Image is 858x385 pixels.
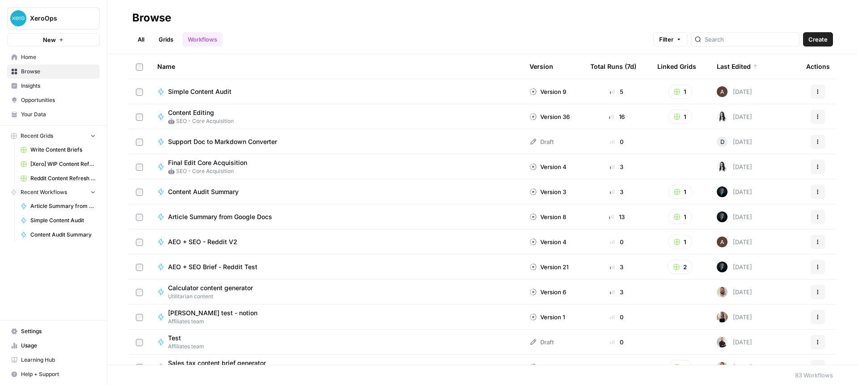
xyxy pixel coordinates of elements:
input: Search [705,35,795,44]
span: XeroOps [30,14,84,23]
span: Article Summary from Google Docs [168,212,272,221]
div: Version 3 [530,187,566,196]
a: Usage [7,338,100,353]
img: ilf5qirlu51qf7ak37srxb41cqxu [717,262,728,272]
span: Affiliates team [168,343,204,351]
div: [DATE] [717,287,752,297]
div: [DATE] [717,161,752,172]
div: [DATE] [717,262,752,272]
img: XeroOps Logo [10,10,26,26]
a: Grids [153,32,179,47]
a: Support Doc to Markdown Converter [157,137,515,146]
div: 3 [590,162,643,171]
span: New [43,35,56,44]
a: All [132,32,150,47]
div: 3 [590,187,643,196]
span: Content Editing [168,108,227,117]
span: Test [168,334,197,343]
img: ilf5qirlu51qf7ak37srxb41cqxu [717,186,728,197]
img: adb8qgdgkw5toack50009nbakl0k [717,337,728,347]
button: Filter [653,32,687,47]
img: wtbmvrjo3qvncyiyitl6zoukl9gz [717,237,728,247]
span: Content Audit Summary [30,231,96,239]
div: [DATE] [717,312,752,322]
a: Simple Content Audit [17,213,100,228]
img: ilf5qirlu51qf7ak37srxb41cqxu [717,212,728,222]
a: Simple Content Audit [157,87,515,96]
span: Recent Workflows [21,188,67,196]
a: AEO + SEO - Reddit V2 [157,237,515,246]
a: Opportunities [7,93,100,107]
a: Article Summary from Google Docs [17,199,100,213]
span: Simple Content Audit [168,87,231,96]
div: 13 [590,212,643,221]
div: Total Runs (7d) [590,54,636,79]
a: Write Content Briefs [17,143,100,157]
span: Content Audit Summary [168,187,239,196]
a: Insights [7,79,100,93]
div: [DATE] [717,86,752,97]
a: TestAffiliates team [157,334,515,351]
button: 1 [668,110,692,124]
a: Workflows [182,32,223,47]
div: Draft [530,338,554,347]
button: 2 [668,260,693,274]
div: 3 [590,262,643,271]
span: Write Content Briefs [30,146,96,154]
div: 83 Workflows [795,371,833,380]
img: q2ed3xkp112ds9uqk14ucg127hx4 [717,312,728,322]
div: [DATE] [717,212,752,222]
div: Version 2 [530,363,566,372]
span: Sales tax content brief generator [168,359,266,368]
div: Version 4 [530,237,567,246]
div: 0 [590,237,643,246]
button: 1 [668,85,692,99]
a: Content Editing🤖 SEO - Core Acquisition [157,108,515,125]
span: Create [808,35,828,44]
span: Usage [21,342,96,350]
span: Article Summary from Google Docs [30,202,96,210]
img: wtbmvrjo3qvncyiyitl6zoukl9gz [717,86,728,97]
a: Content Audit Summary [17,228,100,242]
div: Actions [806,54,830,79]
img: zb84x8s0occuvl3br2ttumd0rm88 [717,362,728,372]
div: Version 6 [530,288,566,296]
div: [DATE] [717,337,752,347]
div: Version 36 [530,112,570,121]
span: Support Doc to Markdown Converter [168,137,277,146]
span: Simple Content Audit [30,216,96,224]
div: 0 [590,363,643,372]
span: 🤖 SEO - Core Acquisition [168,167,254,175]
span: 🤖 SEO - Core Acquisition [168,117,234,125]
div: Name [157,54,515,79]
a: Reddit Content Refresh - Single URL [17,171,100,186]
a: Learning Hub [7,353,100,367]
span: [PERSON_NAME] test - notion [168,309,257,317]
div: 16 [590,112,643,121]
button: New [7,33,100,47]
div: Linked Grids [657,54,696,79]
div: Draft [530,137,554,146]
span: Home [21,53,96,61]
img: zka6akx770trzh69562he2ydpv4t [717,111,728,122]
span: Reddit Content Refresh - Single URL [30,174,96,182]
a: Your Data [7,107,100,122]
div: [DATE] [717,362,752,372]
span: Settings [21,327,96,335]
span: D [720,137,724,146]
button: Recent Grids [7,129,100,143]
a: Browse [7,64,100,79]
div: 0 [590,338,643,347]
span: Final Edit Core Acquisition [168,158,247,167]
span: Recent Grids [21,132,53,140]
button: 1 [668,235,692,249]
span: Browse [21,68,96,76]
a: Content Audit Summary [157,187,515,196]
div: Browse [132,11,171,25]
a: Settings [7,324,100,338]
span: Affiliates team [168,317,265,326]
span: AEO + SEO Brief - Reddit Test [168,262,257,271]
a: AEO + SEO Brief - Reddit Test [157,262,515,271]
a: Calculator content generatorUtilitarian content [157,283,515,300]
a: Home [7,50,100,64]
